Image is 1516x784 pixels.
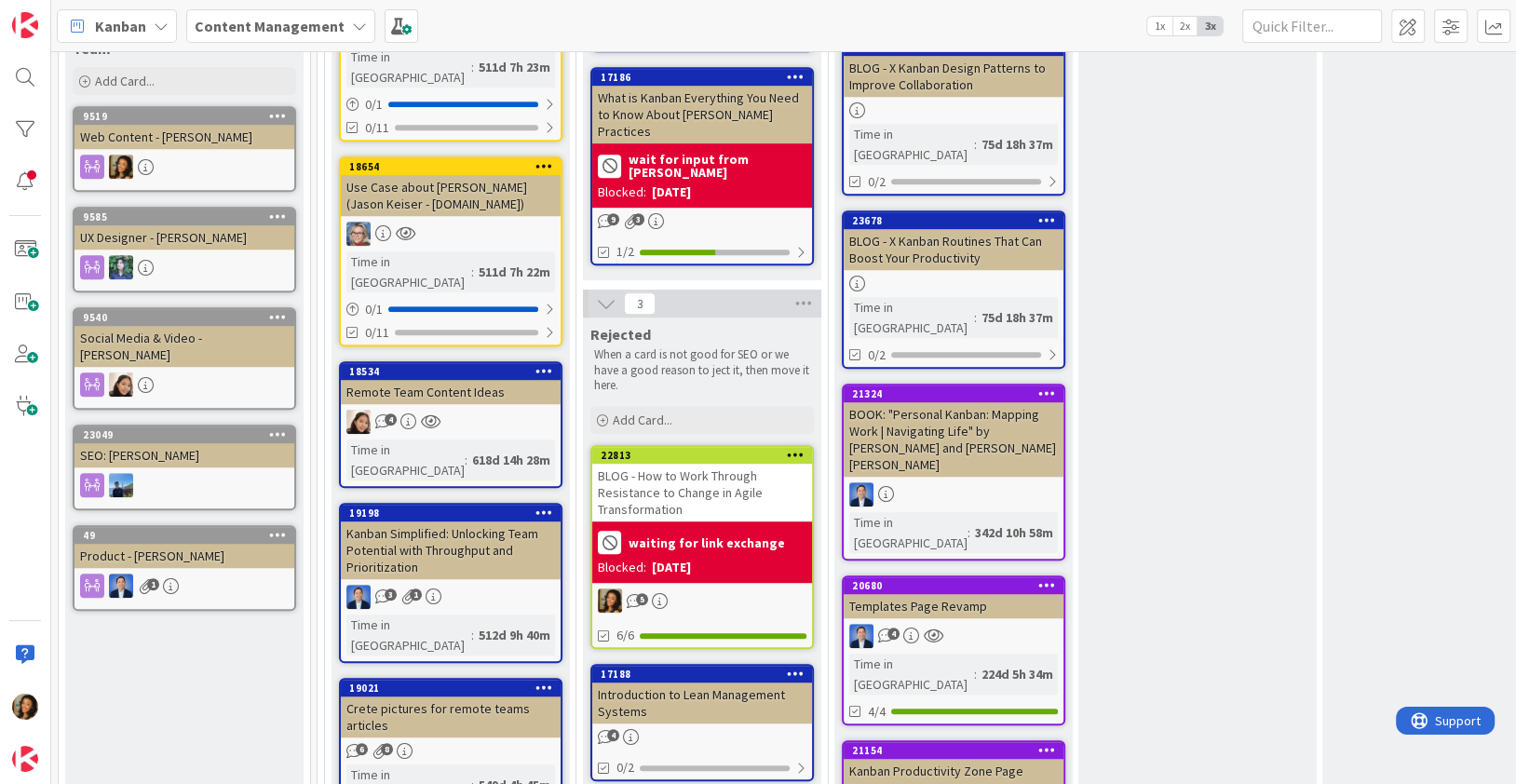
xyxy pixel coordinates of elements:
[974,134,977,155] span: :
[887,628,900,640] span: 4
[844,385,1063,477] div: 21324BOOK: "Personal Kanban: Mapping Work | Navigating Life" by [PERSON_NAME] and [PERSON_NAME] [...
[12,746,38,772] img: avatar
[592,666,812,683] div: 17188
[341,410,561,434] div: FK
[849,624,873,648] img: DP
[849,512,968,553] div: Time in [GEOGRAPHIC_DATA]
[346,439,465,480] div: Time in [GEOGRAPHIC_DATA]
[652,182,691,202] div: [DATE]
[346,410,371,434] img: FK
[844,624,1063,648] div: DP
[74,225,294,250] div: UX Designer - [PERSON_NAME]
[74,108,294,149] div: 9519Web Content - [PERSON_NAME]
[346,251,471,292] div: Time in [GEOGRAPHIC_DATA]
[852,387,1063,400] div: 21324
[83,110,294,123] div: 9519
[601,71,812,84] div: 17186
[592,666,812,723] div: 17188Introduction to Lean Management Systems
[598,182,646,202] div: Blocked:
[607,729,619,741] span: 4
[844,56,1063,97] div: BLOG - X Kanban Design Patterns to Improve Collaboration
[844,402,1063,477] div: BOOK: "Personal Kanban: Mapping Work | Navigating Life" by [PERSON_NAME] and [PERSON_NAME] [PERSO...
[868,702,886,722] span: 4/4
[346,585,371,609] img: DP
[95,73,155,89] span: Add Card...
[852,579,1063,592] div: 20680
[607,213,619,225] span: 9
[849,124,974,165] div: Time in [GEOGRAPHIC_DATA]
[977,134,1058,155] div: 75d 18h 37m
[341,380,561,404] div: Remote Team Content Ideas
[592,464,812,521] div: BLOG - How to Work Through Resistance to Change in Agile Transformation
[349,365,561,378] div: 18534
[147,578,159,590] span: 1
[39,3,85,25] span: Support
[974,307,977,328] span: :
[365,323,389,343] span: 0/11
[474,625,555,645] div: 512d 9h 40m
[970,522,1058,543] div: 342d 10h 58m
[341,222,561,246] div: MA
[844,482,1063,507] div: DP
[601,668,812,681] div: 17188
[341,505,561,579] div: 19198Kanban Simplified: Unlocking Team Potential with Throughput and Prioritization
[365,118,389,138] span: 0/11
[652,558,691,577] div: [DATE]
[341,298,561,321] div: 0/1
[852,214,1063,227] div: 23678
[74,309,294,367] div: 9540Social Media & Video - [PERSON_NAME]
[356,743,368,755] span: 6
[74,209,294,250] div: 9585UX Designer - [PERSON_NAME]
[968,522,970,543] span: :
[74,473,294,497] div: GS
[844,577,1063,594] div: 20680
[844,39,1063,97] div: 23677BLOG - X Kanban Design Patterns to Improve Collaboration
[844,577,1063,618] div: 20680Templates Page Revamp
[341,521,561,579] div: Kanban Simplified: Unlocking Team Potential with Throughput and Prioritization
[471,625,474,645] span: :
[109,255,133,279] img: CR
[74,125,294,149] div: Web Content - [PERSON_NAME]
[598,588,622,613] img: CL
[592,588,812,613] div: CL
[83,311,294,324] div: 9540
[74,574,294,598] div: DP
[844,212,1063,229] div: 23678
[474,262,555,282] div: 511d 7h 22m
[844,212,1063,270] div: 23678BLOG - X Kanban Routines That Can Boost Your Productivity
[341,158,561,175] div: 18654
[977,664,1058,684] div: 224d 5h 34m
[74,155,294,179] div: CL
[1242,9,1382,43] input: Quick Filter...
[624,292,656,315] span: 3
[592,69,812,86] div: 17186
[977,307,1058,328] div: 75d 18h 37m
[349,682,561,695] div: 19021
[341,175,561,216] div: Use Case about [PERSON_NAME] (Jason Keiser - [DOMAIN_NAME])
[1172,17,1198,35] span: 2x
[629,153,806,179] b: wait for input from [PERSON_NAME]
[594,347,810,393] p: When a card is not good for SEO or we have a good reason to ject it, then move it here.
[341,696,561,737] div: Crete pictures for remote teams articles
[341,363,561,404] div: 18534Remote Team Content Ideas
[83,529,294,542] div: 49
[74,443,294,467] div: SEO: [PERSON_NAME]
[95,15,146,37] span: Kanban
[868,172,886,192] span: 0/2
[74,309,294,326] div: 9540
[467,450,555,470] div: 618d 14h 28m
[349,160,561,173] div: 18654
[74,372,294,397] div: FK
[844,594,1063,618] div: Templates Page Revamp
[74,527,294,568] div: 49Product - [PERSON_NAME]
[83,210,294,223] div: 9585
[849,654,974,695] div: Time in [GEOGRAPHIC_DATA]
[341,93,561,116] div: 0/1
[616,758,634,777] span: 0/2
[381,743,393,755] span: 8
[341,680,561,737] div: 19021Crete pictures for remote teams articles
[471,262,474,282] span: :
[74,108,294,125] div: 9519
[592,683,812,723] div: Introduction to Lean Management Systems
[349,507,561,520] div: 19198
